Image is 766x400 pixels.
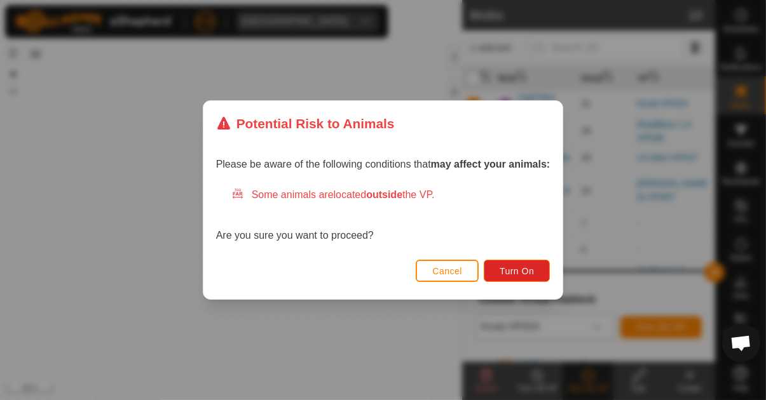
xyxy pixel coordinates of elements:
span: Please be aware of the following conditions that [216,159,551,170]
div: Some animals are [231,187,551,203]
div: Open chat [722,324,760,362]
span: Cancel [432,266,462,276]
button: Cancel [416,260,479,282]
div: Are you sure you want to proceed? [216,187,551,243]
button: Turn On [484,260,550,282]
span: Turn On [500,266,534,276]
div: Potential Risk to Animals [216,114,395,133]
strong: outside [366,189,402,200]
strong: may affect your animals: [431,159,551,170]
span: located the VP. [334,189,435,200]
